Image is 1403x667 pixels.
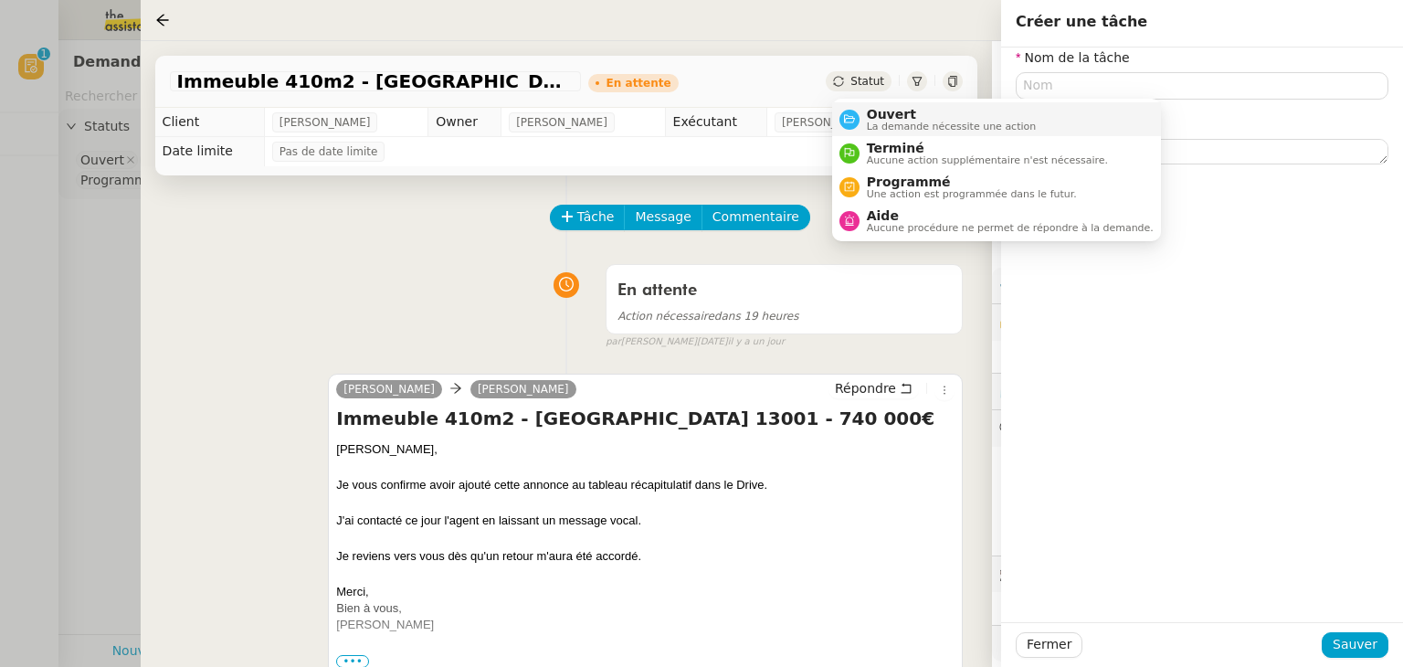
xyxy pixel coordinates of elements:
[280,143,378,161] span: Pas de date limite
[867,155,1108,165] span: Aucune action supplémentaire n'est nécessaire.
[336,618,434,631] font: [PERSON_NAME]
[577,206,615,228] span: Tâche
[624,205,701,230] button: Message
[336,476,955,494] div: Je vous confirme avoir ajouté cette annonce au tableau récapitulatif dans le Drive.
[617,310,714,323] span: Action nécessaire
[1027,634,1071,655] span: Fermer
[550,205,626,230] button: Tâche
[635,206,691,228] span: Message
[1333,634,1377,655] span: Sauver
[1322,632,1388,658] button: Sauver
[835,379,896,397] span: Répondre
[728,334,785,350] span: il y a un jour
[155,108,265,137] td: Client
[992,268,1403,303] div: ⚙️Procédures
[992,374,1403,409] div: ⏲️Tâches 18:11
[992,556,1403,592] div: 🕵️Autres demandes en cours 2
[336,547,955,566] div: Je reviens vers vous dès qu'un retour m'aura été accordé.
[992,410,1403,446] div: 💬Commentaires 2
[867,208,1154,223] span: Aide
[665,108,766,137] td: Exécutant
[992,626,1403,662] div: 🧴Autres
[867,141,1108,155] span: Terminé
[336,601,402,615] font: Bien à vous,
[999,275,1094,296] span: ⚙️
[1016,50,1130,65] label: Nom de la tâche
[999,420,1149,435] span: 💬
[992,304,1403,340] div: 🔐Données client
[336,440,955,459] div: [PERSON_NAME],
[867,223,1154,233] span: Aucune procédure ne permet de répondre à la demande.
[999,384,1133,398] span: ⏲️
[516,113,607,132] span: [PERSON_NAME]
[867,189,1077,199] span: Une action est programmée dans le futur.
[177,72,574,90] span: Immeuble 410m2 - [GEOGRAPHIC_DATA] 13001 - 740 000€
[336,583,955,601] div: Merci,
[828,378,919,398] button: Répondre
[867,122,1037,132] span: La demande nécessite une action
[999,566,1228,581] span: 🕵️
[617,310,798,323] span: dans 19 heures
[428,108,501,137] td: Owner
[867,107,1037,122] span: Ouvert
[999,636,1056,651] span: 🧴
[1016,72,1388,99] input: Nom
[606,334,785,350] small: [PERSON_NAME][DATE]
[336,406,955,431] h4: Immeuble 410m2 - [GEOGRAPHIC_DATA] 13001 - 740 000€
[607,78,671,89] div: En attente
[712,206,799,228] span: Commentaire
[1016,632,1082,658] button: Fermer
[782,113,910,132] span: [PERSON_NAME][DATE]
[606,334,621,350] span: par
[336,381,442,397] a: [PERSON_NAME]
[850,75,884,88] span: Statut
[617,282,697,299] span: En attente
[470,381,576,397] a: [PERSON_NAME]
[999,312,1118,333] span: 🔐
[867,175,1077,189] span: Programmé
[280,113,371,132] span: [PERSON_NAME]
[701,205,810,230] button: Commentaire
[155,137,265,166] td: Date limite
[336,512,955,530] div: J'ai contacté ce jour l'agent en laissant un message vocal.
[1016,13,1147,30] span: Créer une tâche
